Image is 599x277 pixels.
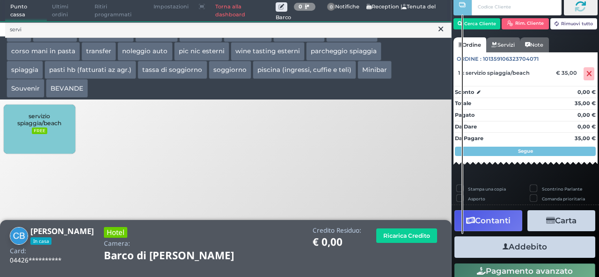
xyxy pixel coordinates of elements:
[7,61,43,79] button: spiaggia
[5,21,452,38] input: Ricerca articolo
[47,0,89,21] span: Ultimi ordini
[30,237,51,245] span: In casa
[455,135,483,142] strong: Da Pagare
[89,0,148,21] span: Ritiri programmati
[455,112,475,118] strong: Pagato
[455,100,471,107] strong: Totale
[104,240,130,247] h4: Camera:
[30,226,94,236] b: [PERSON_NAME]
[455,123,477,130] strong: Da Dare
[453,18,501,29] button: Cerca Cliente
[577,123,596,130] strong: 0,00 €
[550,18,598,29] button: Rimuovi tutto
[527,210,595,231] button: Carta
[376,228,437,243] button: Ricarica Credito
[577,89,596,95] strong: 0,00 €
[468,186,506,192] label: Stampa una copia
[542,186,582,192] label: Scontrino Parlante
[7,79,44,98] button: Souvenir
[253,61,356,79] button: piscina (ingressi, cuffie e teli)
[327,3,336,11] span: 0
[483,55,539,63] span: 101359106323704071
[210,0,275,21] a: Torna alla dashboard
[10,248,26,255] h4: Card:
[453,37,486,52] a: Ordine
[575,135,596,142] strong: 35,00 €
[104,227,127,238] h3: Hotel
[454,210,522,231] button: Contanti
[457,55,482,63] span: Ordine :
[10,227,28,245] img: Claudia Borri
[12,113,67,127] span: servizio spiaggia/beach
[313,227,361,234] h4: Credito Residuo:
[555,70,582,76] div: € 35,00
[542,196,585,202] label: Comanda prioritaria
[46,79,88,98] button: BEVANDE
[502,18,549,29] button: Rim. Cliente
[454,236,595,257] button: Addebito
[520,37,548,52] a: Note
[577,112,596,118] strong: 0,00 €
[5,0,47,21] span: Punto cassa
[117,42,172,61] button: noleggio auto
[231,42,305,61] button: wine tasting esterni
[44,61,136,79] button: pasti hb (fatturati az agr.)
[468,196,485,202] label: Asporto
[209,61,251,79] button: soggiorno
[174,42,229,61] button: pic nic esterni
[104,250,260,262] h1: Barco di [PERSON_NAME]
[7,42,80,61] button: corso mani in pasta
[32,128,47,134] small: FREE
[148,0,194,14] span: Impostazioni
[458,70,530,76] span: 1 x servizio spiaggia/beach
[358,61,392,79] button: Minibar
[81,42,116,61] button: transfer
[486,37,520,52] a: Servizi
[455,88,474,96] strong: Sconto
[138,61,207,79] button: tassa di soggiorno
[313,236,361,248] h1: € 0,00
[518,148,533,154] strong: Segue
[575,100,596,107] strong: 35,00 €
[306,42,381,61] button: parcheggio spiaggia
[299,3,302,10] b: 0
